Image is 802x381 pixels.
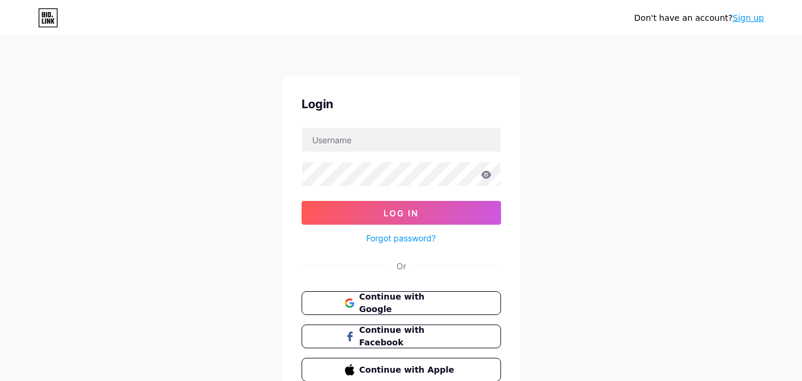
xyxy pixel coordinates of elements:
[302,201,501,225] button: Log In
[383,208,419,218] span: Log In
[359,291,457,316] span: Continue with Google
[359,364,457,376] span: Continue with Apple
[366,232,436,244] a: Forgot password?
[733,13,764,23] a: Sign up
[302,291,501,315] button: Continue with Google
[302,128,500,152] input: Username
[302,95,501,113] div: Login
[397,260,406,272] div: Or
[302,325,501,348] button: Continue with Facebook
[634,12,764,24] div: Don't have an account?
[359,324,457,349] span: Continue with Facebook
